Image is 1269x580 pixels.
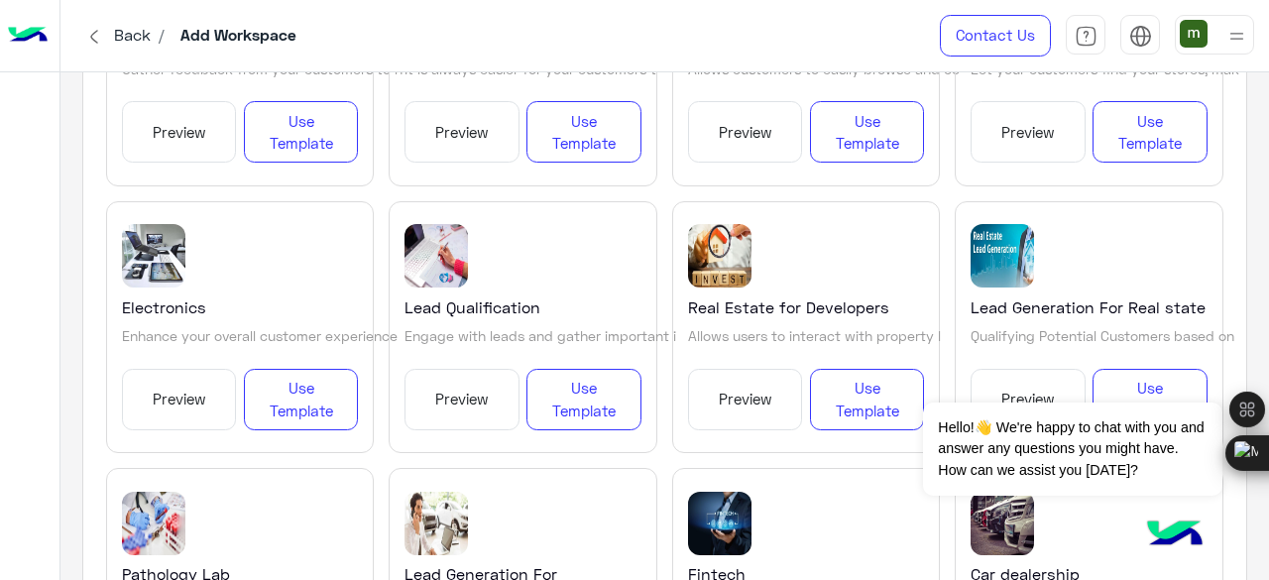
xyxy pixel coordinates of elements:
img: chervon [82,25,106,49]
button: Preview [122,101,237,163]
img: profile [1224,24,1249,49]
img: template image [971,492,1034,555]
img: tab [1075,25,1097,48]
button: Use Template [244,101,359,163]
h5: Lead Qualification [404,295,540,319]
img: Logo [8,15,48,57]
p: Allows users to interact with property l [688,326,941,346]
button: Use Template [810,369,925,430]
img: tab [1129,25,1152,48]
img: template image [971,224,1034,288]
button: Preview [404,101,519,163]
img: template image [688,492,751,555]
img: template image [404,492,468,555]
button: Preview [688,101,803,163]
img: template image [404,224,468,288]
img: template image [688,224,751,288]
p: Enhance your overall customer experience [122,326,398,346]
img: template image [122,492,185,555]
h5: Lead Generation For Real state [971,295,1206,319]
button: Preview [122,369,237,430]
button: Use Template [1093,101,1208,163]
h5: Real Estate for Developers [688,295,889,319]
span: / [158,25,166,44]
img: userImage [1180,20,1208,48]
span: Back [106,25,158,44]
img: hulul-logo.png [1140,501,1210,570]
button: Use Template [810,101,925,163]
a: tab [1066,15,1105,57]
img: template image [122,224,185,288]
a: Contact Us [940,15,1051,57]
button: Use Template [526,101,641,163]
button: Use Template [244,369,359,430]
button: Preview [971,101,1086,163]
span: Hello!👋 We're happy to chat with you and answer any questions you might have. How can we assist y... [923,403,1221,496]
button: Preview [688,369,803,430]
p: Qualifying Potential Customers based on [971,326,1234,346]
h5: Electronics [122,295,206,319]
button: Use Template [526,369,641,430]
p: Engage with leads and gather important i [404,326,676,346]
p: Add Workspace [180,23,296,50]
button: Preview [404,369,519,430]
